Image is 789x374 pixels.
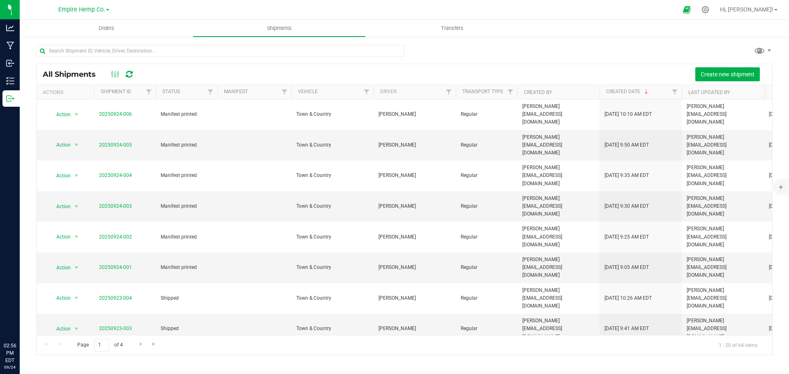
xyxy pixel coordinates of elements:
span: [DATE] 9:41 AM EDT [604,325,649,333]
a: Manifest [224,89,248,94]
iframe: Resource center [8,308,33,333]
span: 1 - 20 of 64 items [712,339,764,351]
a: 20250924-005 [99,142,132,148]
span: [PERSON_NAME][EMAIL_ADDRESS][DOMAIN_NAME] [687,225,759,249]
span: [PERSON_NAME][EMAIL_ADDRESS][DOMAIN_NAME] [687,133,759,157]
span: Manifest printed [161,202,212,210]
span: Action [49,323,71,335]
span: Action [49,139,71,151]
span: Action [49,262,71,273]
a: 20250924-001 [99,264,132,270]
a: Filter [360,85,374,99]
span: Manifest printed [161,172,212,179]
button: Create new shipment [695,67,760,81]
a: Filter [668,85,682,99]
span: Town & Country [296,264,369,271]
a: Shipments [193,20,366,37]
span: [PERSON_NAME][EMAIL_ADDRESS][DOMAIN_NAME] [522,133,595,157]
a: 20250923-003 [99,326,132,331]
a: 20250923-004 [99,295,132,301]
span: Orders [88,25,125,32]
span: Regular [461,202,512,210]
span: Create new shipment [701,71,754,78]
span: Page of 4 [70,339,129,351]
input: Search Shipment ID, Vehicle, Driver, Destination... [36,45,404,57]
span: Regular [461,325,512,333]
a: Filter [142,85,156,99]
span: [DATE] 10:26 AM EDT [604,294,652,302]
span: [PERSON_NAME][EMAIL_ADDRESS][DOMAIN_NAME] [522,225,595,249]
a: Created Date [606,89,650,94]
a: 20250924-003 [99,203,132,209]
span: Town & Country [296,233,369,241]
span: [PERSON_NAME] [378,294,451,302]
inline-svg: Manufacturing [6,41,14,50]
a: 20250924-002 [99,234,132,240]
span: Action [49,292,71,304]
a: 20250924-004 [99,172,132,178]
span: [PERSON_NAME][EMAIL_ADDRESS][DOMAIN_NAME] [687,256,759,280]
span: [PERSON_NAME] [378,141,451,149]
th: Driver [374,85,456,99]
span: [PERSON_NAME][EMAIL_ADDRESS][DOMAIN_NAME] [522,195,595,218]
span: Manifest printed [161,264,212,271]
span: Open Ecommerce Menu [678,2,696,18]
span: select [72,109,82,120]
span: [PERSON_NAME] [378,202,451,210]
div: Actions [43,89,91,95]
a: Filter [278,85,291,99]
a: Go to the last page [148,339,160,350]
span: Regular [461,294,512,302]
a: Transfers [366,20,539,37]
span: [DATE] 9:35 AM EDT [604,172,649,179]
p: 02:56 PM EDT [4,342,16,364]
a: Filter [504,85,517,99]
span: [PERSON_NAME] [378,110,451,118]
span: Town & Country [296,202,369,210]
span: [PERSON_NAME] [378,325,451,333]
span: select [72,139,82,151]
span: Town & Country [296,172,369,179]
span: [PERSON_NAME][EMAIL_ADDRESS][DOMAIN_NAME] [522,164,595,188]
span: Town & Country [296,141,369,149]
span: Action [49,231,71,243]
a: Created By [524,89,552,95]
a: Go to the next page [135,339,147,350]
span: Town & Country [296,325,369,333]
span: [PERSON_NAME][EMAIL_ADDRESS][DOMAIN_NAME] [522,256,595,280]
a: Orders [20,20,193,37]
span: Town & Country [296,110,369,118]
span: [DATE] 10:10 AM EDT [604,110,652,118]
span: Regular [461,233,512,241]
span: Shipped [161,325,212,333]
span: Regular [461,141,512,149]
a: 20250924-006 [99,111,132,117]
a: Shipment ID [101,89,131,94]
span: Hi, [PERSON_NAME]! [720,6,773,13]
span: [PERSON_NAME][EMAIL_ADDRESS][DOMAIN_NAME] [687,317,759,341]
span: select [72,201,82,212]
span: Regular [461,110,512,118]
a: Vehicle [298,89,318,94]
div: Manage settings [700,6,711,14]
span: [PERSON_NAME][EMAIL_ADDRESS][DOMAIN_NAME] [522,317,595,341]
span: select [72,170,82,181]
span: [PERSON_NAME][EMAIL_ADDRESS][DOMAIN_NAME] [687,287,759,310]
span: Manifest printed [161,141,212,149]
span: Manifest printed [161,110,212,118]
a: Filter [442,85,456,99]
span: [DATE] 9:50 AM EDT [604,141,649,149]
span: Action [49,201,71,212]
a: Last Updated By [688,89,730,95]
span: Manifest printed [161,233,212,241]
span: select [72,262,82,273]
span: Town & Country [296,294,369,302]
span: [DATE] 9:05 AM EDT [604,264,649,271]
span: Regular [461,264,512,271]
span: All Shipments [43,70,104,79]
span: [PERSON_NAME][EMAIL_ADDRESS][DOMAIN_NAME] [687,164,759,188]
span: Transfers [430,25,475,32]
inline-svg: Analytics [6,24,14,32]
span: Action [49,170,71,181]
span: Empire Hemp Co. [58,6,105,13]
